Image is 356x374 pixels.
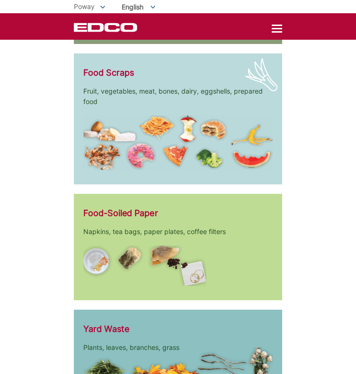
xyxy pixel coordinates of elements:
a: EDCD logo. Return to the homepage. [74,23,137,32]
h2: Yard Waste [83,324,273,334]
h2: Food Scraps [83,68,273,78]
img: Pieces of food-soiled paper [83,245,206,286]
img: Green onion icon [245,58,277,91]
span: Poway [74,2,95,10]
p: Fruit, vegetables, meat, bones, dairy, eggshells, prepared food [83,86,273,107]
p: Napkins, tea bags, paper plates, coffee filters [83,226,273,237]
p: Plants, leaves, branches, grass [83,342,273,353]
h2: Food-Soiled Paper [83,208,273,218]
img: Food scraps [83,115,273,171]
